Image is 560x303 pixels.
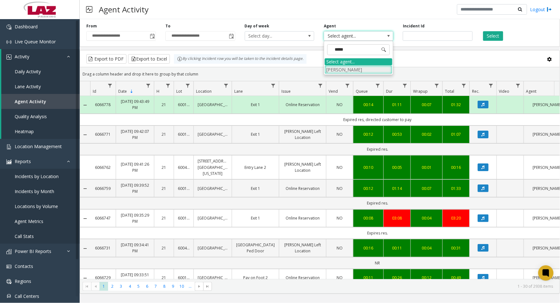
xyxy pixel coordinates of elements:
a: 00:26 [388,275,407,281]
div: Data table [80,81,560,279]
a: Activity [1,49,80,64]
div: 00:05 [388,164,407,170]
button: Export to PDF [86,54,127,64]
span: Go to the next page [195,282,203,291]
a: Collapse Details [80,246,90,251]
span: NO [337,275,343,280]
img: 'icon' [6,294,11,299]
a: 21 [158,185,170,191]
span: Call Centers [15,293,39,299]
a: 6066729 [94,275,112,281]
img: 'icon' [6,279,11,284]
a: Exit 1 [236,185,275,191]
a: 00:12 [357,185,380,191]
a: [GEOGRAPHIC_DATA] [198,185,228,191]
a: Total Filter Menu [460,81,468,90]
a: 21 [158,245,170,251]
div: 00:07 [415,102,439,108]
span: Sortable [129,89,134,94]
a: [GEOGRAPHIC_DATA] [198,102,228,108]
div: 00:02 [415,131,439,137]
a: 00:14 [357,102,380,108]
a: H Filter Menu [164,81,172,90]
a: 21 [158,102,170,108]
a: Lot Filter Menu [184,81,192,90]
span: Incidents by Location [15,173,59,179]
span: Page 2 [108,282,117,291]
div: 01:32 [447,102,466,108]
span: Issue [281,89,291,94]
label: Incident Id [403,23,425,29]
a: Id Filter Menu [106,81,114,90]
div: 00:08 [357,215,380,221]
span: Page 11 [186,282,195,291]
button: Export to Excel [128,54,170,64]
a: [GEOGRAPHIC_DATA] [198,245,228,251]
a: 00:31 [447,245,466,251]
a: Dur Filter Menu [401,81,409,90]
div: Select agent... [325,58,392,65]
span: Regions [15,278,31,284]
a: Collapse Details [80,186,90,191]
span: NO [337,165,343,170]
span: NO [337,102,343,107]
a: 00:07 [415,185,439,191]
a: 00:04 [415,245,439,251]
a: 6066762 [94,164,112,170]
a: Pay on Foot 2 [236,275,275,281]
h3: Agent Activity [96,2,152,17]
span: Incidents by Month [15,188,54,194]
a: [PERSON_NAME] Left Location [283,161,322,173]
div: 00:16 [357,245,380,251]
span: Video [499,89,510,94]
span: NO [337,245,343,251]
a: Logout [530,6,552,13]
a: [PERSON_NAME] Left Location [283,128,322,141]
img: infoIcon.svg [177,56,182,61]
div: 01:14 [388,185,407,191]
span: Location [196,89,212,94]
a: 00:11 [388,245,407,251]
a: 600405 [178,245,190,251]
a: 21 [158,215,170,221]
a: 00:12 [357,131,380,137]
a: 600154 [178,102,190,108]
span: Toggle popup [149,32,156,40]
a: NO [330,245,349,251]
span: Dur [386,89,393,94]
span: Page 1 [99,282,108,291]
a: [DATE] 09:39:52 PM [120,182,150,194]
a: Rec. Filter Menu [487,81,495,90]
a: Online Reservation [283,185,322,191]
span: Page 10 [178,282,186,291]
a: [DATE] 09:41:26 PM [120,161,150,173]
span: Page 3 [117,282,126,291]
a: Location Filter Menu [222,81,230,90]
div: 00:11 [357,275,380,281]
a: [GEOGRAPHIC_DATA] Ped Door [236,242,275,254]
a: [GEOGRAPHIC_DATA] [198,131,228,137]
a: Collapse Details [80,216,90,221]
a: Exit 1 [236,215,275,221]
span: Page 6 [143,282,151,291]
a: Vend Filter Menu [343,81,352,90]
a: [PERSON_NAME] Left Location [283,242,322,254]
a: Online Reservation [283,275,322,281]
span: Locations by Volume [15,203,58,209]
a: 03:08 [388,215,407,221]
div: 00:12 [415,275,439,281]
span: Page 5 [134,282,143,291]
a: Heatmap [1,124,80,139]
a: [DATE] 09:42:07 PM [120,128,150,141]
a: Collapse Details [80,276,90,281]
a: Date Filter Menu [144,81,153,90]
a: 600419 [178,164,190,170]
a: Entry Lane 2 [236,164,275,170]
a: 600154 [178,131,190,137]
div: 03:20 [447,215,466,221]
